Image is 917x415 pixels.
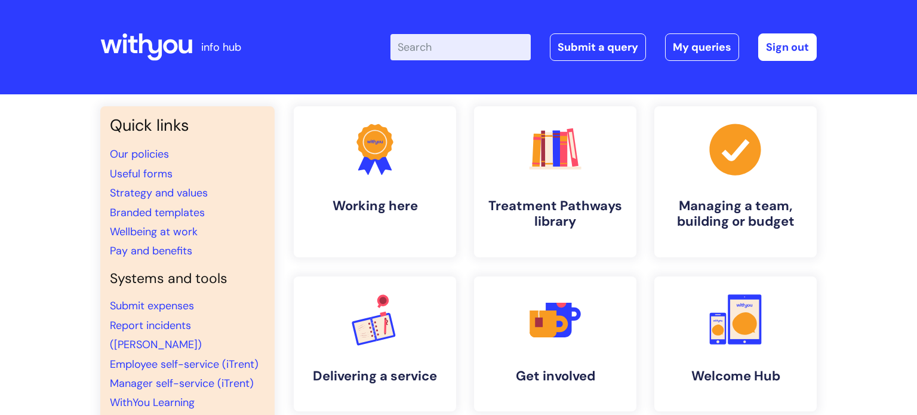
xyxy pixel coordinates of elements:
a: Delivering a service [294,276,456,411]
a: Get involved [474,276,636,411]
a: Treatment Pathways library [474,106,636,257]
h4: Welcome Hub [664,368,807,384]
h4: Managing a team, building or budget [664,198,807,230]
a: My queries [665,33,739,61]
a: Report incidents ([PERSON_NAME]) [110,318,202,352]
a: Submit expenses [110,299,194,313]
input: Search [390,34,531,60]
a: Pay and benefits [110,244,192,258]
a: Sign out [758,33,817,61]
div: | - [390,33,817,61]
a: Our policies [110,147,169,161]
a: Strategy and values [110,186,208,200]
a: Branded templates [110,205,205,220]
p: info hub [201,38,241,57]
h4: Systems and tools [110,270,265,287]
a: Submit a query [550,33,646,61]
a: WithYou Learning [110,395,195,410]
a: Managing a team, building or budget [654,106,817,257]
h4: Delivering a service [303,368,447,384]
h4: Working here [303,198,447,214]
a: Manager self-service (iTrent) [110,376,254,391]
a: Working here [294,106,456,257]
h3: Quick links [110,116,265,135]
a: Welcome Hub [654,276,817,411]
a: Employee self-service (iTrent) [110,357,259,371]
a: Wellbeing at work [110,225,198,239]
h4: Treatment Pathways library [484,198,627,230]
h4: Get involved [484,368,627,384]
a: Useful forms [110,167,173,181]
